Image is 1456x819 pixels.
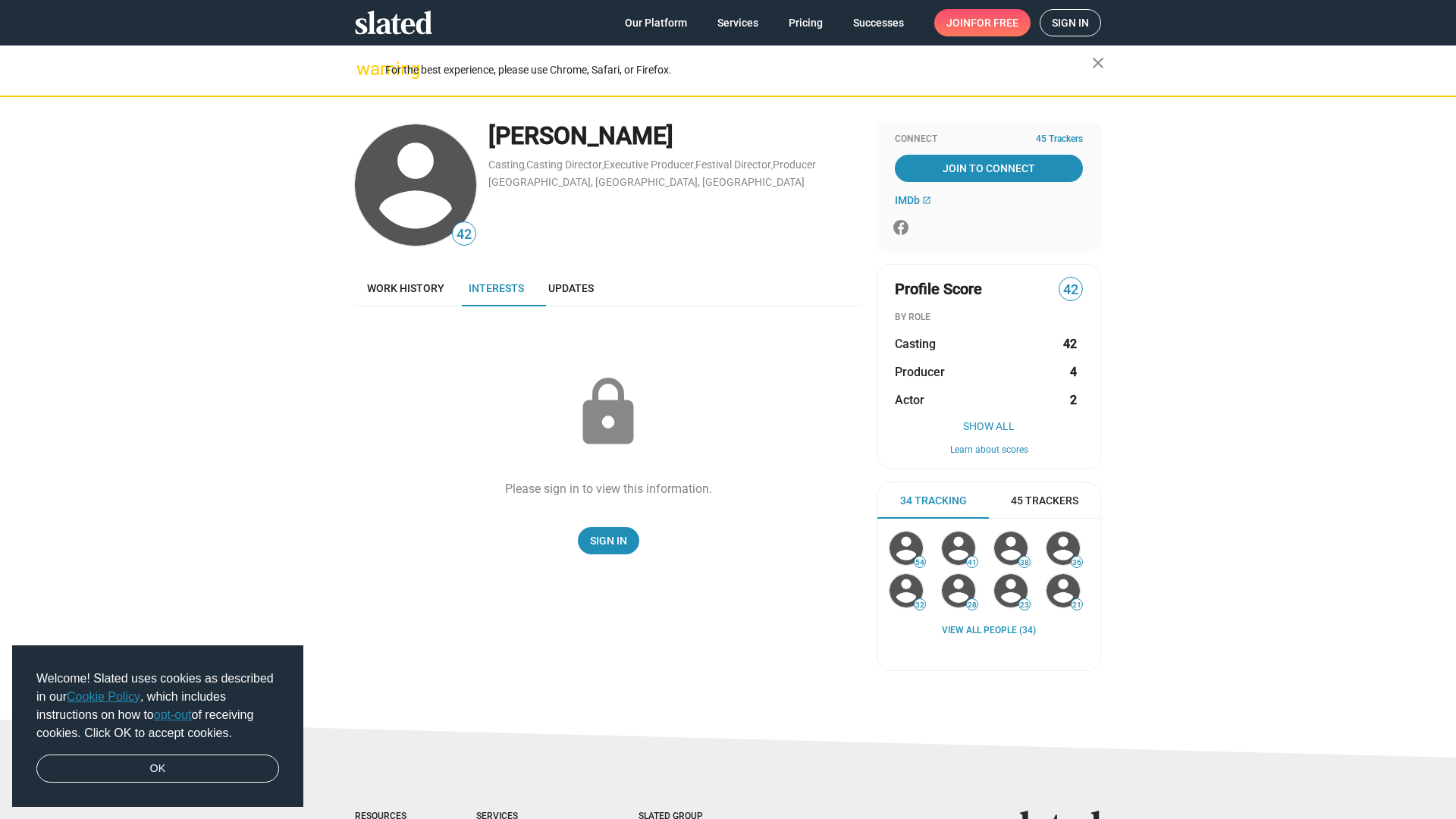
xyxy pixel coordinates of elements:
a: Executive Producer [604,158,694,171]
a: Updates [536,270,606,306]
button: Show All [895,420,1083,432]
a: Casting [488,158,525,171]
span: 42 [453,224,475,245]
a: Pricing [777,9,835,36]
a: Casting Director [526,158,602,171]
span: 45 Trackers [1011,494,1078,508]
a: View all People (34) [942,625,1036,637]
a: IMDb [895,194,931,206]
div: Connect [895,133,1083,146]
mat-icon: lock [570,375,646,450]
span: Our Platform [625,9,687,36]
a: Cookie Policy [67,690,140,703]
span: 23 [1019,601,1030,610]
span: Successes [853,9,904,36]
span: Profile Score [895,279,982,300]
div: For the best experience, please use Chrome, Safari, or Firefox. [385,60,1092,80]
a: Joinfor free [934,9,1031,36]
span: 38 [1019,558,1030,567]
a: Interests [457,270,536,306]
a: Join To Connect [895,155,1083,182]
a: Sign in [1040,9,1101,36]
div: cookieconsent [12,645,303,808]
span: Casting [895,336,936,352]
span: for free [971,9,1018,36]
span: Sign in [1052,10,1089,36]
span: 54 [915,558,925,567]
span: IMDb [895,194,920,206]
span: 41 [967,558,977,567]
mat-icon: open_in_new [922,196,931,205]
span: Join [946,9,1018,36]
button: Learn about scores [895,444,1083,457]
mat-icon: warning [356,60,375,78]
span: Work history [367,282,444,294]
span: Welcome! Slated uses cookies as described in our , which includes instructions on how to of recei... [36,670,279,742]
span: Sign In [590,527,627,554]
div: BY ROLE [895,312,1083,324]
span: 32 [915,601,925,610]
a: Festival Director [695,158,771,171]
span: , [525,162,526,170]
span: 34 Tracking [900,494,967,508]
div: [PERSON_NAME] [488,120,861,152]
a: dismiss cookie message [36,755,279,783]
a: [GEOGRAPHIC_DATA], [GEOGRAPHIC_DATA], [GEOGRAPHIC_DATA] [488,176,805,188]
span: 42 [1059,280,1082,300]
a: opt-out [154,708,192,721]
strong: 2 [1070,392,1077,408]
span: Actor [895,392,924,408]
span: Updates [548,282,594,294]
a: Sign In [578,527,639,554]
span: 45 Trackers [1036,133,1083,146]
span: , [602,162,604,170]
span: 21 [1072,601,1082,610]
div: Please sign in to view this information. [505,481,712,497]
a: Successes [841,9,916,36]
mat-icon: close [1089,54,1107,72]
span: Interests [469,282,524,294]
a: Work history [355,270,457,306]
span: Pricing [789,9,823,36]
span: 36 [1072,558,1082,567]
span: 28 [967,601,977,610]
span: , [694,162,695,170]
span: Services [717,9,758,36]
strong: 4 [1070,364,1077,380]
span: Join To Connect [898,155,1080,182]
span: Producer [895,364,945,380]
a: Services [705,9,770,36]
span: , [771,162,773,170]
a: Producer [773,158,816,171]
a: Our Platform [613,9,699,36]
strong: 42 [1063,336,1077,352]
